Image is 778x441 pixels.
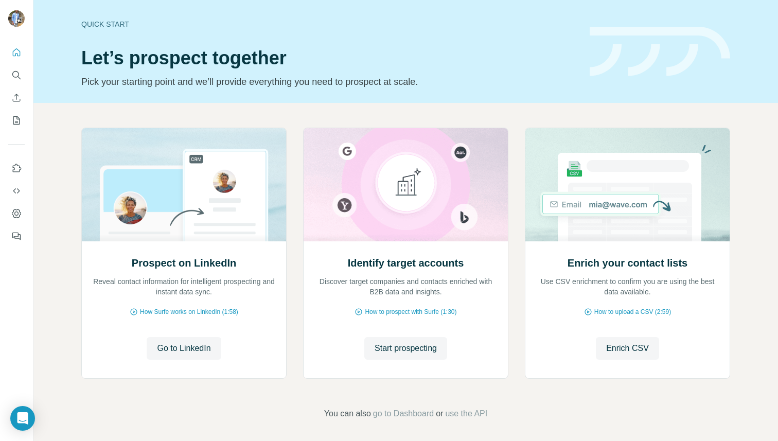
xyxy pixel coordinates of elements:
[8,111,25,130] button: My lists
[445,408,487,420] button: use the API
[8,227,25,245] button: Feedback
[8,182,25,200] button: Use Surfe API
[81,19,577,29] div: Quick start
[365,307,456,316] span: How to prospect with Surfe (1:30)
[8,159,25,178] button: Use Surfe on LinkedIn
[373,408,434,420] button: go to Dashboard
[525,128,730,241] img: Enrich your contact lists
[8,66,25,84] button: Search
[8,10,25,27] img: Avatar
[140,307,238,316] span: How Surfe works on LinkedIn (1:58)
[147,337,221,360] button: Go to LinkedIn
[81,128,287,241] img: Prospect on LinkedIn
[364,337,447,360] button: Start prospecting
[81,48,577,68] h1: Let’s prospect together
[8,43,25,62] button: Quick start
[157,342,210,355] span: Go to LinkedIn
[132,256,236,270] h2: Prospect on LinkedIn
[81,75,577,89] p: Pick your starting point and we’ll provide everything you need to prospect at scale.
[348,256,464,270] h2: Identify target accounts
[92,276,276,297] p: Reveal contact information for intelligent prospecting and instant data sync.
[594,307,671,316] span: How to upload a CSV (2:59)
[606,342,649,355] span: Enrich CSV
[303,128,508,241] img: Identify target accounts
[8,204,25,223] button: Dashboard
[596,337,659,360] button: Enrich CSV
[10,406,35,431] div: Open Intercom Messenger
[590,27,730,77] img: banner
[568,256,687,270] h2: Enrich your contact lists
[375,342,437,355] span: Start prospecting
[324,408,371,420] span: You can also
[314,276,498,297] p: Discover target companies and contacts enriched with B2B data and insights.
[8,89,25,107] button: Enrich CSV
[436,408,443,420] span: or
[536,276,719,297] p: Use CSV enrichment to confirm you are using the best data available.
